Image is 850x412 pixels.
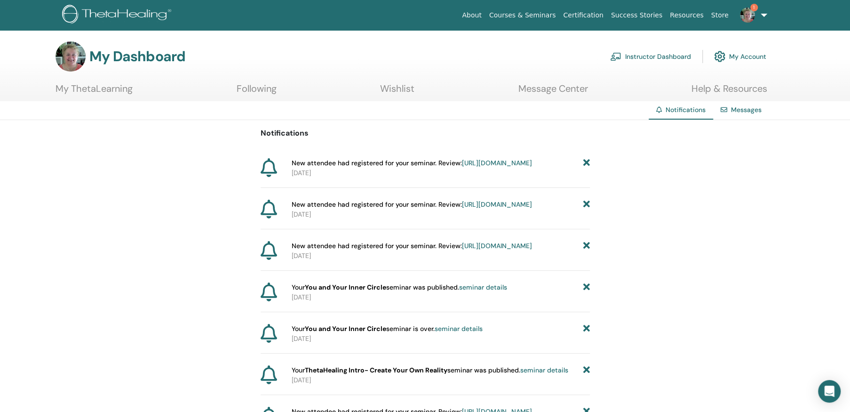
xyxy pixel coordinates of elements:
img: default.png [740,8,755,23]
a: Resources [666,7,707,24]
p: [DATE] [292,210,590,219]
img: logo.png [62,5,175,26]
a: Store [707,7,732,24]
a: My ThetaLearning [56,83,133,101]
a: Following [237,83,277,101]
a: Help & Resources [691,83,767,101]
p: Notifications [261,128,590,139]
span: Notifications [666,105,706,114]
div: Open Intercom Messenger [818,380,841,403]
p: [DATE] [292,375,590,385]
strong: ThetaHealing Intro- Create Your Own Reality [305,366,447,374]
img: cog.svg [714,48,725,65]
a: Certification [559,7,607,24]
span: New attendee had registered for your seminar. Review: [292,158,532,168]
a: [URL][DOMAIN_NAME] [462,242,532,250]
img: chalkboard-teacher.svg [610,52,621,61]
h3: My Dashboard [89,48,185,65]
p: [DATE] [292,168,590,178]
a: seminar details [520,366,568,374]
strong: You and Your Inner Circle [305,324,386,333]
span: Your seminar was published. [292,283,507,292]
a: My Account [714,46,766,67]
img: default.png [56,41,86,72]
a: Success Stories [607,7,666,24]
p: [DATE] [292,251,590,261]
span: 1 [750,4,758,11]
a: Message Center [518,83,588,101]
a: [URL][DOMAIN_NAME] [462,200,532,209]
a: About [458,7,485,24]
a: seminar details [459,283,507,291]
a: Instructor Dashboard [610,46,691,67]
a: Wishlist [380,83,414,101]
span: New attendee had registered for your seminar. Review: [292,241,532,251]
a: Courses & Seminars [485,7,560,24]
p: [DATE] [292,292,590,302]
strong: You and Your Inner Circle [305,283,386,291]
a: Messages [731,105,762,114]
span: Your seminar is over. [292,324,483,334]
span: Your seminar was published. [292,365,568,375]
a: seminar details [435,324,483,333]
span: New attendee had registered for your seminar. Review: [292,200,532,210]
p: [DATE] [292,334,590,344]
a: [URL][DOMAIN_NAME] [462,159,532,167]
